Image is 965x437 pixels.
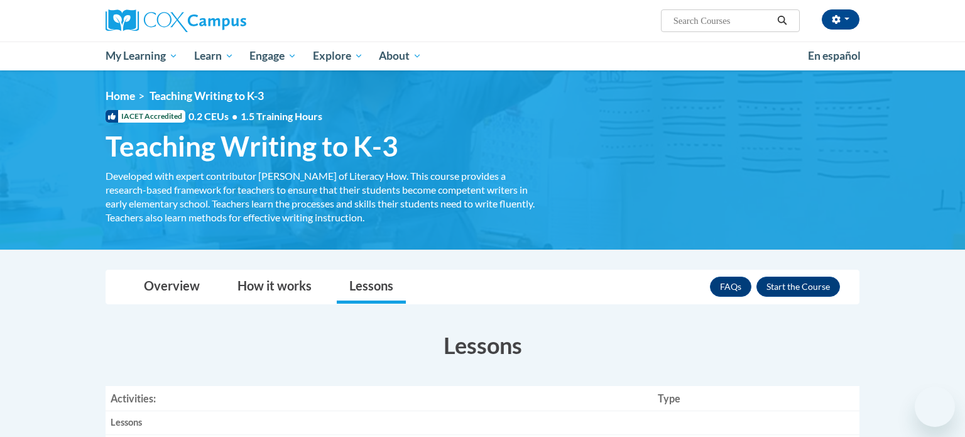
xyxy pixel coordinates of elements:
span: IACET Accredited [106,110,185,123]
div: Main menu [87,41,878,70]
iframe: Button to launch messaging window [915,387,955,427]
a: About [371,41,430,70]
span: Learn [194,48,234,64]
th: Type [653,386,859,411]
a: Lessons [337,270,406,304]
span: My Learning [106,48,178,64]
span: Teaching Writing to K-3 [150,89,264,102]
th: Activities: [106,386,653,411]
a: Explore [305,41,371,70]
a: Home [106,89,135,102]
button: Search [773,13,792,28]
span: Teaching Writing to K-3 [106,130,398,163]
span: • [232,110,237,122]
a: Cox Campus [106,9,344,32]
a: Learn [186,41,242,70]
button: Account Settings [822,9,859,30]
span: Engage [249,48,297,64]
button: Enroll [756,277,840,297]
span: Explore [313,48,363,64]
span: About [379,48,422,64]
a: Overview [131,270,212,304]
img: Cox Campus [106,9,246,32]
a: My Learning [97,41,186,70]
h3: Lessons [106,329,859,361]
a: Engage [241,41,305,70]
a: FAQs [710,277,751,297]
span: En español [808,49,861,62]
span: 0.2 CEUs [188,109,322,123]
input: Search Courses [672,13,773,28]
a: En español [800,43,869,69]
div: Lessons [111,416,648,429]
span: 1.5 Training Hours [241,110,322,122]
a: How it works [225,270,324,304]
div: Developed with expert contributor [PERSON_NAME] of Literacy How. This course provides a research-... [106,169,539,224]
